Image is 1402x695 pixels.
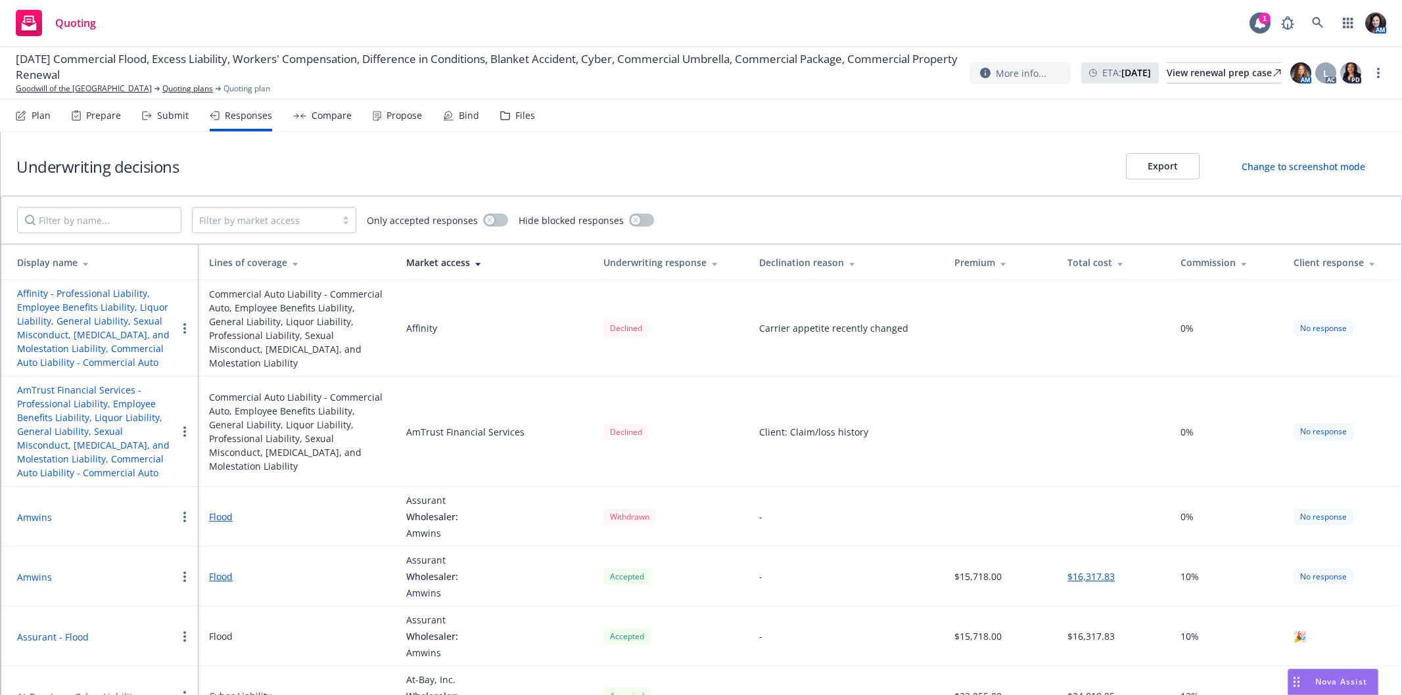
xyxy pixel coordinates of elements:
div: View renewal prep case [1167,63,1281,83]
div: Affinity [406,321,437,335]
span: Only accepted responses [367,213,478,227]
div: Wholesaler: [406,510,458,524]
button: Assurant - Flood [17,630,89,644]
span: Nova Assist [1315,676,1367,687]
div: No response [1294,508,1353,525]
div: Accepted [603,568,651,585]
div: AmTrust Financial Services [406,425,525,439]
div: Assurant [406,613,458,627]
div: No response [1294,423,1353,439]
button: Export [1126,153,1200,179]
div: - [759,629,762,643]
a: Quoting plans [162,83,213,95]
input: Filter by name... [17,207,181,233]
span: Declined [603,319,649,336]
a: Quoting [11,5,101,41]
div: Assurant [406,553,458,567]
div: Total cost [1067,256,1159,269]
a: Report a Bug [1274,10,1301,36]
div: Amwins [406,646,458,660]
div: Wholesaler: [406,570,458,583]
div: No response [1294,568,1353,585]
span: Declined [603,423,649,440]
div: Responses [225,110,272,121]
div: Wholesaler: [406,629,458,643]
a: Switch app [1335,10,1361,36]
div: Compare [312,110,352,121]
a: Flood [209,570,385,583]
div: $15,718.00 [954,570,1002,583]
a: Flood [209,510,385,524]
span: Quoting [55,18,96,28]
h1: Underwriting decisions [16,156,179,177]
a: more [1370,65,1386,81]
span: Quoting plan [223,83,270,95]
div: Assurant [406,493,458,507]
button: More info... [970,62,1071,84]
span: [DATE] Commercial Flood, Excess Liability, Workers' Compensation, Difference in Conditions, Blank... [16,51,959,83]
div: Display name [17,256,188,269]
button: AmTrust Financial Services - Professional Liability, Employee Benefits Liability, Liquor Liabilit... [17,383,177,480]
span: 10% [1180,629,1199,643]
strong: [DATE] [1121,66,1151,79]
img: photo [1365,12,1386,34]
span: L [1323,66,1328,80]
span: 🎉 [1294,629,1307,644]
div: Propose [386,110,422,121]
span: More info... [996,66,1046,80]
a: View renewal prep case [1167,62,1281,83]
button: Nova Assist [1288,669,1378,695]
div: Client response [1294,256,1391,269]
span: 0% [1180,510,1194,524]
div: Flood [209,629,233,643]
div: Change to screenshot mode [1242,160,1365,173]
div: Commercial Auto Liability - Commercial Auto, Employee Benefits Liability, General Liability, Liqu... [209,287,385,370]
div: 1 [1259,12,1271,24]
a: Search [1305,10,1331,36]
div: Files [515,110,535,121]
button: Change to screenshot mode [1221,153,1386,179]
div: Amwins [406,526,458,540]
div: At-Bay, Inc. [406,673,458,686]
div: Amwins [406,586,458,600]
div: Declined [603,320,649,336]
span: Hide blocked responses [519,213,624,227]
div: Commercial Auto Liability - Commercial Auto, Employee Benefits Liability, General Liability, Liqu... [209,390,385,473]
a: Goodwill of the [GEOGRAPHIC_DATA] [16,83,152,95]
div: Prepare [86,110,121,121]
div: Underwriting response [603,256,738,269]
span: 0% [1180,321,1194,335]
div: - [759,570,762,583]
span: ETA : [1102,66,1151,79]
div: $15,718.00 [954,629,1002,643]
button: Amwins [17,570,52,584]
div: Premium [954,256,1046,269]
div: Declination reason [759,256,933,269]
button: Amwins [17,510,52,524]
div: Declined [603,424,649,440]
div: $16,317.83 [1067,629,1115,643]
div: Carrier appetite recently changed [759,321,908,335]
button: Affinity - Professional Liability, Employee Benefits Liability, Liquor Liability, General Liabili... [17,286,177,369]
div: Submit [157,110,189,121]
div: Plan [32,110,51,121]
span: 10% [1180,570,1199,583]
div: Drag to move [1288,669,1305,694]
div: Lines of coverage [209,256,385,269]
div: Commission [1180,256,1273,269]
div: Bind [459,110,479,121]
div: - [759,510,762,524]
div: Market access [406,256,582,269]
div: No response [1294,320,1353,336]
div: Withdrawn [603,508,656,525]
span: 0% [1180,425,1194,439]
img: photo [1340,62,1361,83]
button: $16,317.83 [1067,570,1115,583]
div: Accepted [603,628,651,644]
img: photo [1290,62,1311,83]
div: Client: Claim/loss history [759,425,868,439]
